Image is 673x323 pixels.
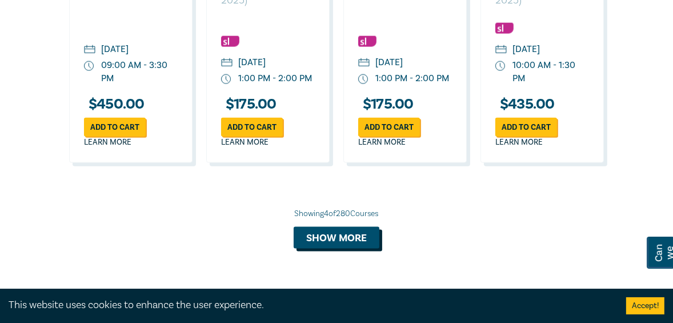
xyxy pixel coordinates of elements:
[238,72,312,85] div: 1:00 PM - 2:00 PM
[358,58,370,69] img: calendar
[358,97,414,112] h3: $ 175.00
[221,118,283,137] a: Add to cart
[495,61,506,71] img: watch
[495,97,555,112] h3: $ 435.00
[294,227,379,249] button: Show more
[84,118,146,137] a: Add to cart
[221,97,277,112] h3: $ 175.00
[84,45,95,55] img: calendar
[358,137,406,148] a: Learn more
[495,118,557,137] a: Add to cart
[512,59,589,85] div: 10:00 AM - 1:30 PM
[101,43,129,56] div: [DATE]
[84,137,131,148] a: Learn more
[221,58,233,69] img: calendar
[69,208,604,220] div: Showing 4 of 280 Courses
[495,23,514,34] img: Substantive Law
[221,36,239,47] img: Substantive Law
[84,61,94,71] img: watch
[375,56,403,69] div: [DATE]
[101,59,178,85] div: 09:00 AM - 3:30 PM
[512,43,540,56] div: [DATE]
[238,56,266,69] div: [DATE]
[626,297,664,314] button: Accept cookies
[221,137,269,148] a: Learn more
[221,74,231,85] img: watch
[358,36,376,47] img: Substantive Law
[358,118,420,137] a: Add to cart
[9,298,609,313] div: This website uses cookies to enhance the user experience.
[495,45,507,55] img: calendar
[358,74,368,85] img: watch
[84,97,145,112] h3: $ 450.00
[375,72,449,85] div: 1:00 PM - 2:00 PM
[495,137,543,148] a: Learn more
